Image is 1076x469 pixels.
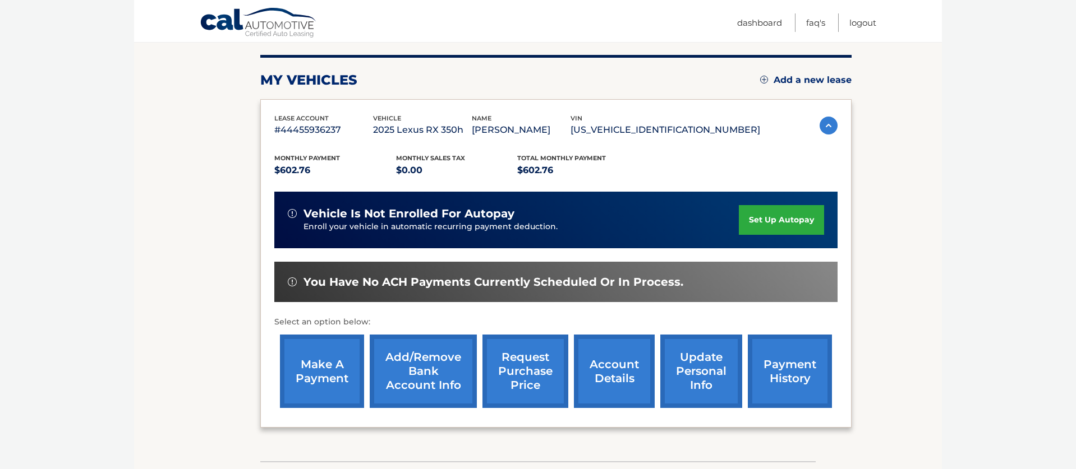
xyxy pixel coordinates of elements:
span: vehicle [373,114,401,122]
a: account details [574,335,655,408]
p: $602.76 [274,162,396,178]
a: update personal info [660,335,742,408]
span: Monthly sales Tax [396,154,465,162]
a: FAQ's [806,13,825,32]
span: You have no ACH payments currently scheduled or in process. [304,275,683,289]
a: Dashboard [737,13,782,32]
a: request purchase price [482,335,568,408]
img: accordion-active.svg [820,117,838,134]
h2: my vehicles [260,72,357,89]
span: lease account [274,114,329,122]
img: alert-white.svg [288,277,297,286]
a: Add a new lease [760,75,852,86]
a: Add/Remove bank account info [370,335,477,408]
span: vehicle is not enrolled for autopay [304,207,514,221]
a: Logout [849,13,876,32]
p: $602.76 [517,162,639,178]
a: Cal Automotive [200,7,318,40]
span: Total Monthly Payment [517,154,606,162]
a: make a payment [280,335,364,408]
a: set up autopay [739,205,824,235]
p: $0.00 [396,162,518,178]
span: name [472,114,491,122]
p: 2025 Lexus RX 350h [373,122,472,138]
p: [PERSON_NAME] [472,122,571,138]
img: alert-white.svg [288,209,297,218]
p: Select an option below: [274,315,838,329]
a: payment history [748,335,832,408]
p: [US_VEHICLE_IDENTIFICATION_NUMBER] [571,122,760,138]
img: add.svg [760,76,768,83]
p: Enroll your vehicle in automatic recurring payment deduction. [304,221,739,233]
span: vin [571,114,582,122]
span: Monthly Payment [274,154,340,162]
p: #44455936237 [274,122,373,138]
